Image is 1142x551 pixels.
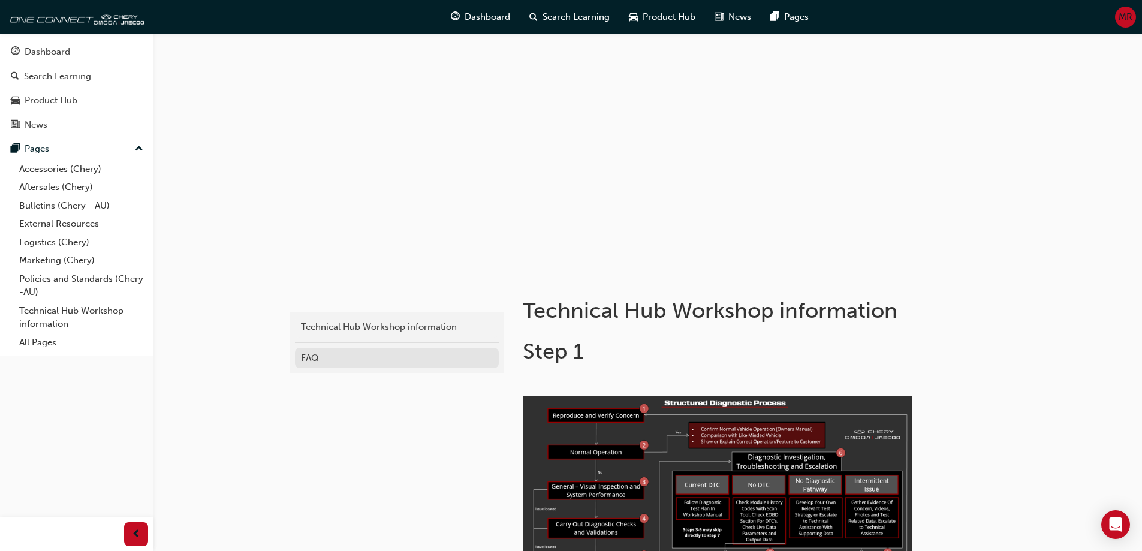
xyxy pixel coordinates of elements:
[132,527,141,542] span: prev-icon
[14,178,148,197] a: Aftersales (Chery)
[1115,7,1136,28] button: MR
[761,5,818,29] a: pages-iconPages
[14,215,148,233] a: External Resources
[11,144,20,155] span: pages-icon
[25,142,49,156] div: Pages
[5,138,148,160] button: Pages
[520,5,619,29] a: search-iconSearch Learning
[25,94,77,107] div: Product Hub
[770,10,779,25] span: pages-icon
[5,65,148,88] a: Search Learning
[14,233,148,252] a: Logistics (Chery)
[465,10,510,24] span: Dashboard
[5,38,148,138] button: DashboardSearch LearningProduct HubNews
[25,118,47,132] div: News
[619,5,705,29] a: car-iconProduct Hub
[14,251,148,270] a: Marketing (Chery)
[523,297,916,324] h1: Technical Hub Workshop information
[14,302,148,333] a: Technical Hub Workshop information
[135,141,143,157] span: up-icon
[1119,10,1132,24] span: MR
[11,71,19,82] span: search-icon
[14,197,148,215] a: Bulletins (Chery - AU)
[705,5,761,29] a: news-iconNews
[523,338,584,364] span: Step 1
[301,320,493,334] div: Technical Hub Workshop information
[715,10,724,25] span: news-icon
[629,10,638,25] span: car-icon
[643,10,695,24] span: Product Hub
[5,89,148,112] a: Product Hub
[24,70,91,83] div: Search Learning
[301,351,493,365] div: FAQ
[295,348,499,369] a: FAQ
[543,10,610,24] span: Search Learning
[11,95,20,106] span: car-icon
[14,333,148,352] a: All Pages
[441,5,520,29] a: guage-iconDashboard
[5,41,148,63] a: Dashboard
[5,114,148,136] a: News
[451,10,460,25] span: guage-icon
[14,270,148,302] a: Policies and Standards (Chery -AU)
[295,317,499,338] a: Technical Hub Workshop information
[784,10,809,24] span: Pages
[11,47,20,58] span: guage-icon
[529,10,538,25] span: search-icon
[728,10,751,24] span: News
[6,5,144,29] img: oneconnect
[25,45,70,59] div: Dashboard
[11,120,20,131] span: news-icon
[1101,510,1130,539] div: Open Intercom Messenger
[14,160,148,179] a: Accessories (Chery)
